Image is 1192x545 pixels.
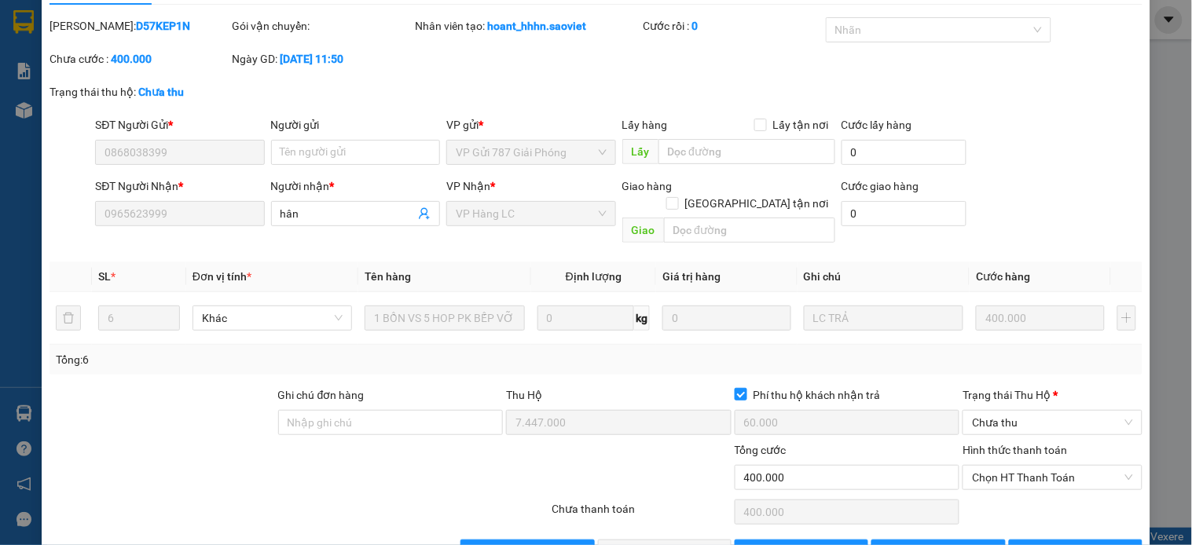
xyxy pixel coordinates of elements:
[842,201,967,226] input: Cước giao hàng
[804,305,963,331] input: Ghi Chú
[634,305,650,331] span: kg
[976,270,1030,283] span: Cước hàng
[622,139,658,164] span: Lấy
[278,389,365,401] label: Ghi chú đơn hàng
[735,444,787,456] span: Tổng cước
[50,50,229,68] div: Chưa cước :
[136,20,190,32] b: D57KEP1N
[487,20,586,32] b: hoant_hhhn.saoviet
[767,116,835,134] span: Lấy tận nơi
[963,444,1067,456] label: Hình thức thanh toán
[365,270,411,283] span: Tên hàng
[664,218,835,243] input: Dọc đường
[202,306,343,330] span: Khác
[662,270,721,283] span: Giá trị hàng
[842,180,919,192] label: Cước giao hàng
[622,119,668,131] span: Lấy hàng
[418,207,431,220] span: user-add
[1117,305,1136,331] button: plus
[506,389,542,401] span: Thu Hộ
[365,305,524,331] input: VD: Bàn, Ghế
[233,17,412,35] div: Gói vận chuyển:
[271,177,440,195] div: Người nhận
[842,140,967,165] input: Cước lấy hàng
[456,202,606,225] span: VP Hàng LC
[271,116,440,134] div: Người gửi
[56,351,461,368] div: Tổng: 6
[798,262,970,292] th: Ghi chú
[692,20,699,32] b: 0
[972,466,1132,489] span: Chọn HT Thanh Toán
[138,86,184,98] b: Chưa thu
[111,53,152,65] b: 400.000
[566,270,622,283] span: Định lượng
[278,410,504,435] input: Ghi chú đơn hàng
[456,141,606,164] span: VP Gửi 787 Giải Phóng
[95,116,264,134] div: SĐT Người Gửi
[679,195,835,212] span: [GEOGRAPHIC_DATA] tận nơi
[50,83,275,101] div: Trạng thái thu hộ:
[95,177,264,195] div: SĐT Người Nhận
[446,180,490,192] span: VP Nhận
[550,500,732,528] div: Chưa thanh toán
[193,270,251,283] span: Đơn vị tính
[658,139,835,164] input: Dọc đường
[98,270,111,283] span: SL
[415,17,640,35] div: Nhân viên tạo:
[842,119,912,131] label: Cước lấy hàng
[747,386,887,404] span: Phí thu hộ khách nhận trả
[281,53,344,65] b: [DATE] 11:50
[963,386,1142,404] div: Trạng thái Thu Hộ
[622,180,673,192] span: Giao hàng
[446,116,615,134] div: VP gửi
[644,17,823,35] div: Cước rồi :
[662,305,791,331] input: 0
[976,305,1105,331] input: 0
[50,17,229,35] div: [PERSON_NAME]:
[233,50,412,68] div: Ngày GD:
[972,411,1132,434] span: Chưa thu
[622,218,664,243] span: Giao
[56,305,81,331] button: delete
